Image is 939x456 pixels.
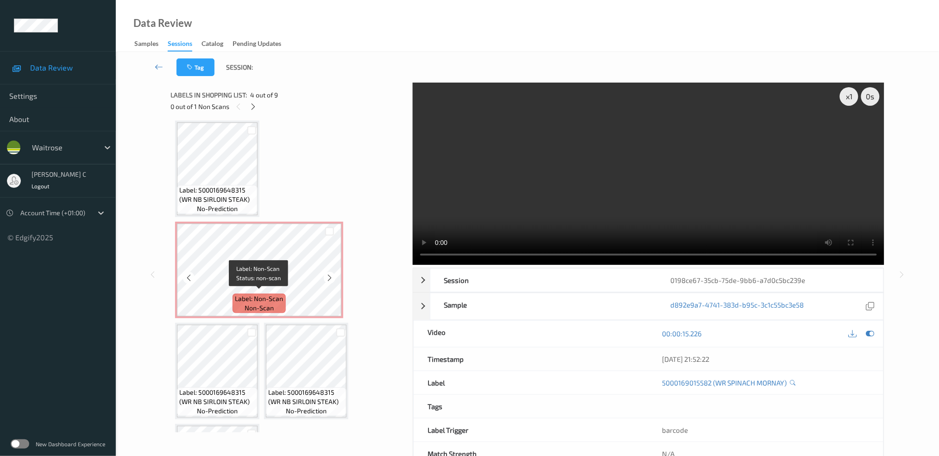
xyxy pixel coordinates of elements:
[657,269,883,292] div: 0198ce67-35cb-75de-9bb6-a7d0c5bc239e
[133,19,192,28] div: Data Review
[134,39,158,51] div: Samples
[176,58,214,76] button: Tag
[414,347,649,371] div: Timestamp
[649,418,883,442] div: barcode
[430,269,657,292] div: Session
[430,293,657,320] div: Sample
[179,388,255,406] span: Label: 5000169648315 (WR NB SIRLOIN STEAK)
[235,294,284,303] span: Label: Non-Scan
[268,388,344,406] span: Label: 5000169648315 (WR NB SIRLOIN STEAK)
[170,90,247,100] span: Labels in shopping list:
[861,87,880,106] div: 0 s
[134,38,168,51] a: Samples
[414,371,649,394] div: Label
[671,300,804,313] a: d892e9a7-4741-383d-b95c-3c1c55bc3e58
[840,87,858,106] div: x 1
[414,395,649,418] div: Tags
[662,329,702,338] a: 00:00:15.226
[202,39,223,51] div: Catalog
[250,90,278,100] span: 4 out of 9
[233,38,290,51] a: Pending Updates
[202,38,233,51] a: Catalog
[286,406,327,416] span: no-prediction
[179,186,255,204] span: Label: 5000169648315 (WR NB SIRLOIN STEAK)
[226,63,253,72] span: Session:
[197,204,238,213] span: no-prediction
[168,38,202,51] a: Sessions
[245,303,274,313] span: non-scan
[662,378,787,387] a: 5000169015582 (WR SPINACH MORNAY)
[414,418,649,442] div: Label Trigger
[168,39,192,51] div: Sessions
[233,39,281,51] div: Pending Updates
[413,268,884,292] div: Session0198ce67-35cb-75de-9bb6-a7d0c5bc239e
[197,406,238,416] span: no-prediction
[170,101,406,112] div: 0 out of 1 Non Scans
[414,321,649,347] div: Video
[662,354,870,364] div: [DATE] 21:52:22
[413,293,884,320] div: Sampled892e9a7-4741-383d-b95c-3c1c55bc3e58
